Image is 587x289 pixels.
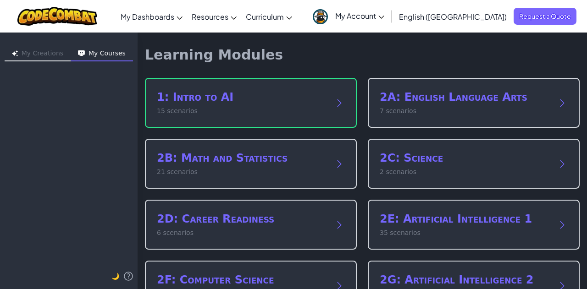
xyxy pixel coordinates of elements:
a: Resources [187,4,241,29]
button: My Creations [5,47,71,61]
p: 21 scenarios [157,167,327,177]
h2: 1: Intro to AI [157,90,327,104]
img: Icon [12,50,18,56]
a: My Account [308,2,389,31]
p: 7 scenarios [380,106,549,116]
img: Icon [78,50,85,56]
p: 6 scenarios [157,228,327,238]
h2: 2B: Math and Statistics [157,151,327,165]
p: 15 scenarios [157,106,327,116]
span: My Account [335,11,384,21]
p: 35 scenarios [380,228,549,238]
img: CodeCombat logo [17,7,98,26]
button: 🌙 [111,271,119,282]
h2: 2D: Career Readiness [157,212,327,226]
a: My Dashboards [116,4,187,29]
span: Resources [192,12,228,22]
h2: 2A: English Language Arts [380,90,549,104]
a: English ([GEOGRAPHIC_DATA]) [394,4,511,29]
span: 🌙 [111,273,119,280]
h2: 2E: Artificial Intelligence 1 [380,212,549,226]
a: Curriculum [241,4,297,29]
a: Request a Quote [514,8,576,25]
img: avatar [313,9,328,24]
h2: 2F: Computer Science [157,273,327,287]
button: My Courses [71,47,133,61]
span: My Dashboards [121,12,174,22]
span: Curriculum [246,12,284,22]
h2: 2G: Artificial Intelligence 2 [380,273,549,287]
span: English ([GEOGRAPHIC_DATA]) [399,12,507,22]
h2: 2C: Science [380,151,549,165]
p: 2 scenarios [380,167,549,177]
h1: Learning Modules [145,47,283,63]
